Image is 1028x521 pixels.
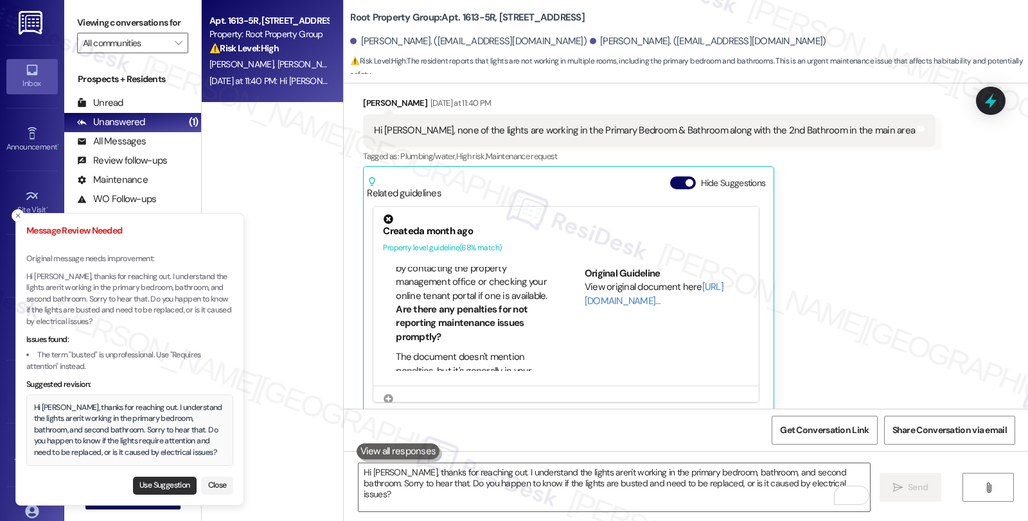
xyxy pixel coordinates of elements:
div: Unanswered [77,115,145,129]
strong: ⚠️ Risk Level: High [209,42,279,54]
div: Hi [PERSON_NAME], none of the lights are working in the Primary Bedroom & Bathroom along with the... [374,124,915,137]
button: Use Suggestion [133,477,197,495]
div: Related guidelines [367,176,441,200]
b: Original Guideline [585,267,660,280]
div: Hi [PERSON_NAME], thanks for reaching out. I understand the lights aren't working in the primary ... [34,402,226,459]
button: Share Conversation via email [884,416,1015,445]
label: Hide Suggestions [701,176,766,190]
button: Send [880,473,942,502]
div: Property: Root Property Group [209,28,328,41]
div: [DATE] at 11:40 PM: Hi [PERSON_NAME], none of the lights are working in the Primary Bedroom & Bat... [209,75,773,87]
span: [PERSON_NAME] [209,58,278,70]
span: • [46,203,48,212]
a: Insights • [6,248,58,283]
div: [PERSON_NAME] [363,96,935,114]
button: Close toast [12,209,24,222]
span: Maintenance request [486,151,558,162]
a: Templates • [6,438,58,472]
span: Send [908,481,928,494]
textarea: To enrich screen reader interactions, please activate Accessibility in Grammarly extension settings [359,463,870,511]
a: [URL][DOMAIN_NAME]… [585,280,723,307]
li: The document doesn't mention penalties, but it's generally in your best interest to report issues... [396,350,548,447]
i:  [984,483,993,493]
span: High risk , [456,151,486,162]
div: Prospects + Residents [64,73,201,86]
input: All communities [83,33,168,53]
div: Unread [77,96,123,110]
img: ResiDesk Logo [19,11,45,35]
h3: Message Review Needed [26,224,233,237]
div: View original document here [585,280,750,308]
div: Issues found: [26,334,233,346]
div: [PERSON_NAME]. ([EMAIL_ADDRESS][DOMAIN_NAME]) [350,35,587,48]
div: [DATE] at 11:40 PM [427,96,491,110]
span: Share Conversation via email [892,423,1007,437]
span: : The resident reports that lights are not working in multiple rooms, including the primary bedro... [350,55,1028,82]
div: Suggested revision: [26,379,233,391]
div: (1) [186,112,202,132]
p: Original message needs improvement: [26,253,233,265]
div: Apt. 1613-5R, [STREET_ADDRESS] [209,14,328,28]
div: Property level guideline ( 68 % match) [383,241,749,255]
a: Leads [6,375,58,409]
div: All Messages [77,135,146,148]
span: Plumbing/water , [400,151,456,162]
strong: ⚠️ Risk Level: High [350,56,405,66]
i:  [893,483,903,493]
i:  [175,38,182,48]
b: Root Property Group: Apt. 1613-5R, [STREET_ADDRESS] [350,11,585,24]
button: Get Conversation Link [772,416,877,445]
div: [PERSON_NAME]. ([EMAIL_ADDRESS][DOMAIN_NAME]) [590,35,826,48]
span: • [57,141,59,149]
button: Close [201,477,233,495]
div: WO Follow-ups [77,192,156,206]
a: Inbox [6,59,58,94]
div: Review follow-ups [77,154,167,167]
p: Hi [PERSON_NAME], thanks for reaching out. I understand the lights aren't working in the primary ... [26,271,233,328]
li: While not specified in the document, you can typically follow up by contacting the property manag... [396,234,548,303]
a: Buildings [6,311,58,346]
div: Created a month ago [383,225,749,238]
span: Get Conversation Link [780,423,869,437]
label: Viewing conversations for [77,13,188,33]
span: [PERSON_NAME] [278,58,342,70]
div: Tagged as: [363,147,935,166]
li: The term "busted" is unprofessional. Use "Requires attention" instead. [26,350,233,372]
div: Maintenance [77,173,148,187]
a: Site Visit • [6,185,58,220]
li: Are there any penalties for not reporting maintenance issues promptly? [396,303,548,344]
